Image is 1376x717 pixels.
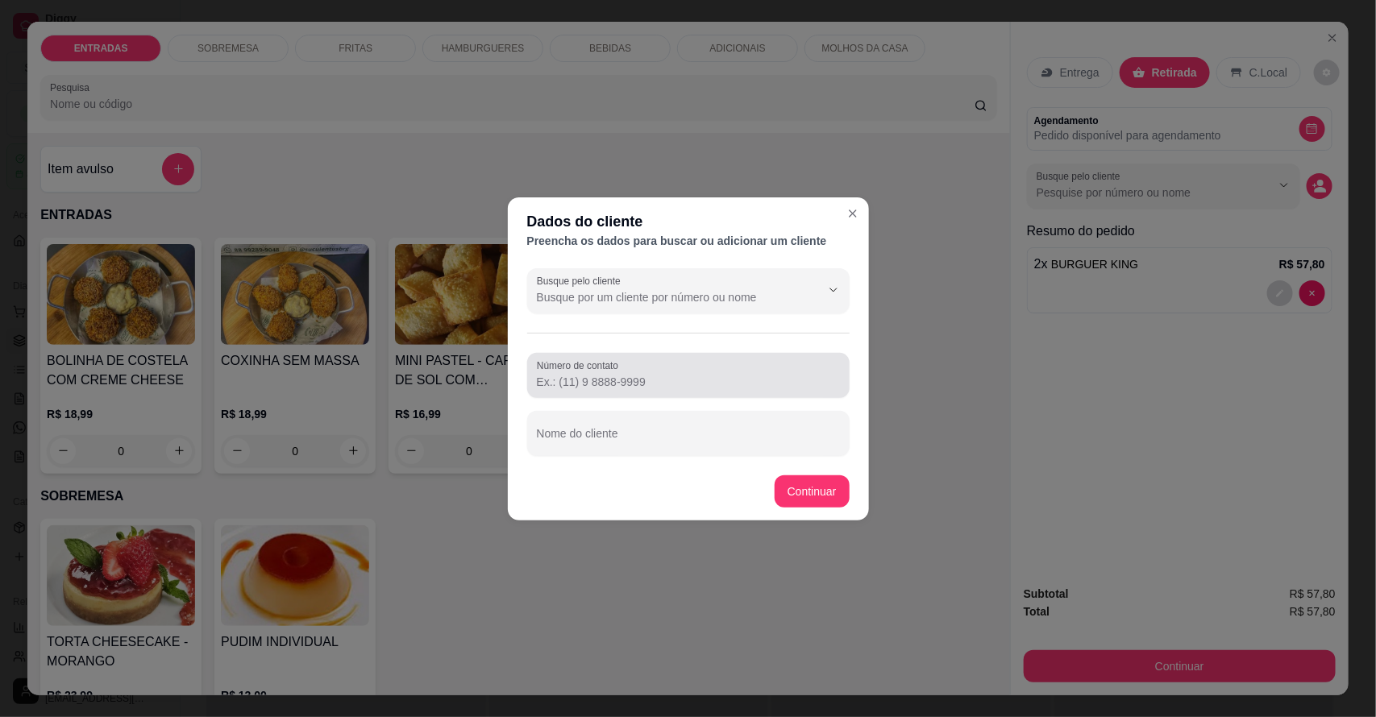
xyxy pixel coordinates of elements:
[537,374,840,390] input: Número de contato
[775,475,850,508] button: Continuar
[537,289,795,305] input: Busque pelo cliente
[537,274,626,288] label: Busque pelo cliente
[537,358,624,372] label: Número de contato
[821,277,846,303] button: Show suggestions
[840,201,866,226] button: Close
[527,210,850,233] div: Dados do cliente
[537,432,840,448] input: Nome do cliente
[527,233,850,249] div: Preencha os dados para buscar ou adicionar um cliente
